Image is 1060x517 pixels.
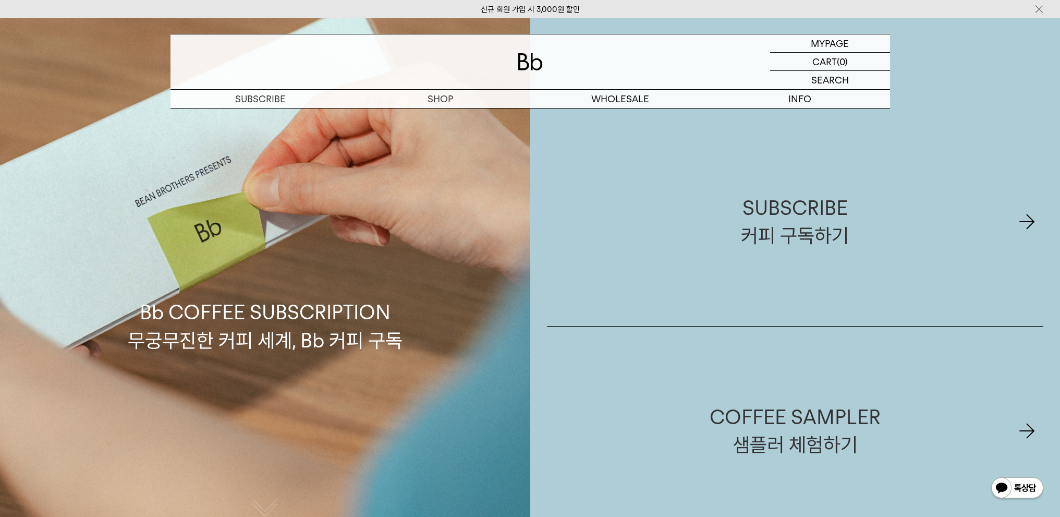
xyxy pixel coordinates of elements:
[837,53,848,70] p: (0)
[812,53,837,70] p: CART
[741,194,849,249] div: SUBSCRIBE 커피 구독하기
[811,71,849,89] p: SEARCH
[770,53,890,71] a: CART (0)
[170,90,350,108] a: SUBSCRIBE
[990,476,1044,501] img: 카카오톡 채널 1:1 채팅 버튼
[770,34,890,53] a: MYPAGE
[350,90,530,108] a: SHOP
[547,117,1044,326] a: SUBSCRIBE커피 구독하기
[530,90,710,108] p: WHOLESALE
[710,403,881,459] div: COFFEE SAMPLER 샘플러 체험하기
[481,5,580,14] a: 신규 회원 가입 시 3,000원 할인
[811,34,849,52] p: MYPAGE
[518,53,543,70] img: 로고
[710,90,890,108] p: INFO
[128,199,403,354] p: Bb COFFEE SUBSCRIPTION 무궁무진한 커피 세계, Bb 커피 구독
